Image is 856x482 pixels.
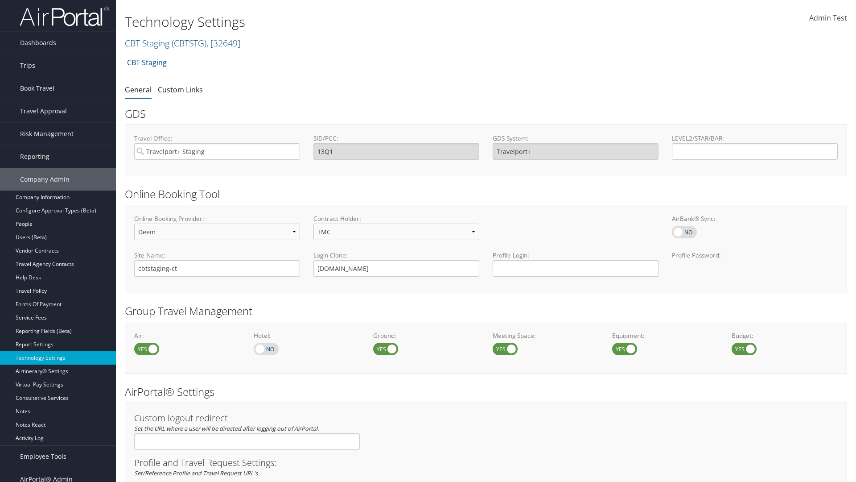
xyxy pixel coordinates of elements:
[20,145,49,168] span: Reporting
[134,331,240,340] label: Air:
[20,168,70,191] span: Company Admin
[254,331,360,340] label: Hotel:
[172,37,206,49] span: ( CBTSTG )
[493,134,658,143] label: GDS System:
[134,214,300,223] label: Online Booking Provider:
[134,424,319,432] em: Set the URL where a user will be directed after logging out of AirPortal.
[313,214,479,223] label: Contract Holder:
[809,4,847,32] a: Admin Test
[125,303,847,319] h2: Group Travel Management
[672,226,697,238] label: AirBank® Sync
[125,37,240,49] a: CBT Staging
[672,214,838,223] label: AirBank® Sync:
[134,134,300,143] label: Travel Office:
[672,134,838,143] label: LEVEL2/STAR/BAR:
[134,414,360,423] h3: Custom logout redirect
[125,12,606,31] h1: Technology Settings
[134,251,300,260] label: Site Name:
[612,331,718,340] label: Equipment:
[20,6,109,27] img: airportal-logo.png
[313,251,479,260] label: Login Clone:
[493,251,658,276] label: Profile Login:
[20,32,56,54] span: Dashboards
[313,134,479,143] label: SID/PCC:
[125,106,840,121] h2: GDS
[493,331,599,340] label: Meeting Space:
[20,77,54,100] span: Book Travel
[125,85,152,95] a: General
[20,100,67,122] span: Travel Approval
[125,187,847,202] h2: Online Booking Tool
[373,331,479,340] label: Ground:
[732,331,838,340] label: Budget:
[672,251,838,276] label: Profile Password:
[20,54,35,77] span: Trips
[493,260,658,277] input: Profile Login:
[20,445,66,468] span: Employee Tools
[125,384,847,399] h2: AirPortal® Settings
[20,123,74,145] span: Risk Management
[809,13,847,23] span: Admin Test
[127,54,167,71] a: CBT Staging
[158,85,203,95] a: Custom Links
[134,469,258,477] em: Set/Reference Profile and Travel Request URL's
[134,458,838,467] h3: Profile and Travel Request Settings:
[206,37,240,49] span: , [ 32649 ]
